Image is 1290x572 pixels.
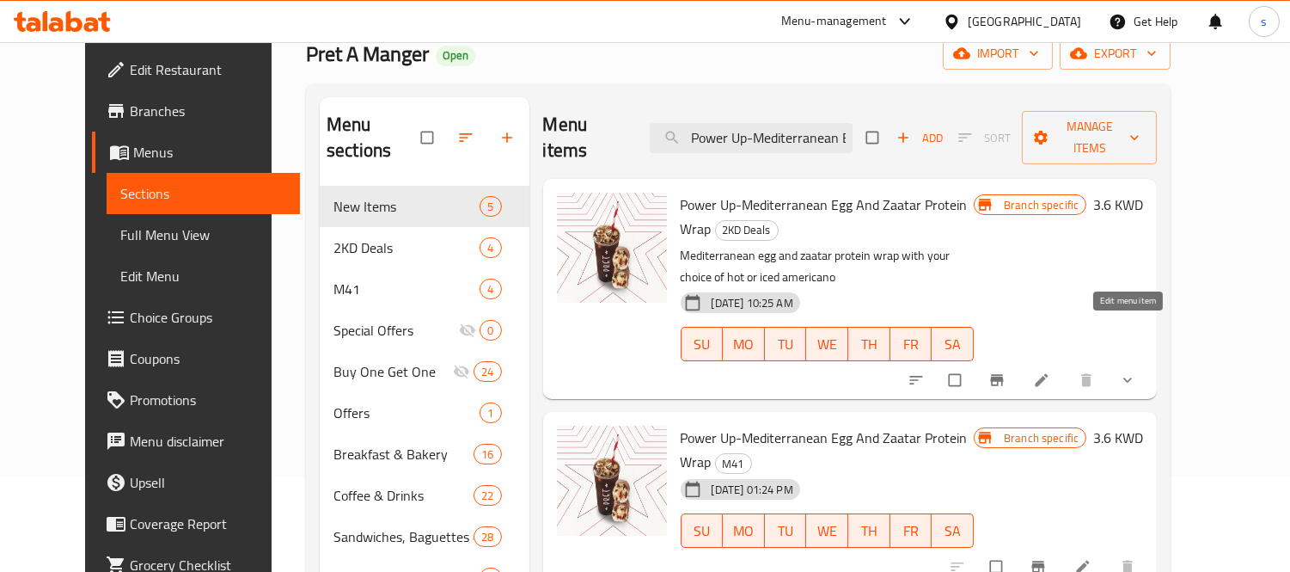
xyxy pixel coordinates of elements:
[120,183,287,204] span: Sections
[896,128,943,148] span: Add
[333,485,474,506] span: Coffee & Drinks
[130,514,287,534] span: Coverage Report
[1093,426,1143,450] h6: 3.6 KWD
[480,403,501,423] div: items
[92,338,301,379] a: Coupons
[1036,116,1143,159] span: Manage items
[855,519,883,544] span: TH
[892,125,947,151] button: Add
[772,332,800,357] span: TU
[1093,193,1143,217] h6: 3.6 KWD
[480,320,501,341] div: items
[688,519,717,544] span: SU
[716,454,751,474] span: M41
[681,245,974,288] p: Mediterranean egg and zaatar protein wrap with your choice of hot or iced americano
[997,197,1085,213] span: Branch specific
[474,361,501,382] div: items
[320,227,529,268] div: 2KD Deals4
[474,526,501,547] div: items
[978,361,1019,399] button: Branch-specific-item
[320,310,529,351] div: Special Offers0
[320,268,529,310] div: M414
[480,240,500,256] span: 4
[1109,361,1150,399] button: show more
[92,503,301,544] a: Coverage Report
[474,444,501,464] div: items
[447,119,488,157] span: Sort sections
[716,220,778,240] span: 2KD Deals
[333,279,480,299] span: M41
[681,514,724,548] button: SU
[813,332,841,357] span: WE
[480,281,500,298] span: 4
[480,323,500,339] span: 0
[543,112,630,163] h2: Menu items
[320,351,529,392] div: Buy One Get One24
[943,38,1053,70] button: import
[107,214,301,255] a: Full Menu View
[107,173,301,214] a: Sections
[320,434,529,475] div: Breakfast & Bakery16
[813,519,841,544] span: WE
[997,430,1085,446] span: Branch specific
[1022,111,1157,164] button: Manage items
[938,364,975,397] span: Select to update
[474,364,500,380] span: 24
[320,186,529,227] div: New Items5
[765,327,807,361] button: TU
[723,514,765,548] button: MO
[306,34,429,73] span: Pret A Manger
[688,332,717,357] span: SU
[772,519,800,544] span: TU
[723,327,765,361] button: MO
[133,142,287,163] span: Menus
[107,255,301,297] a: Edit Menu
[480,199,500,215] span: 5
[897,332,926,357] span: FR
[1261,12,1267,31] span: s
[130,472,287,493] span: Upsell
[957,43,1039,65] span: import
[806,514,848,548] button: WE
[806,327,848,361] button: WE
[92,90,301,132] a: Branches
[1073,43,1157,65] span: export
[333,320,459,341] span: Special Offers
[681,425,968,475] span: Power Up-Mediterranean Egg And Zaatar Protein Wrap
[715,220,779,241] div: 2KD Deals
[705,482,800,498] span: [DATE] 01:24 PM
[92,462,301,503] a: Upsell
[333,237,480,258] span: 2KD Deals
[459,322,476,339] svg: Inactive section
[92,421,301,462] a: Menu disclaimer
[130,307,287,328] span: Choice Groups
[320,475,529,516] div: Coffee & Drinks22
[130,59,287,80] span: Edit Restaurant
[1119,372,1136,389] svg: Show Choices
[938,332,967,357] span: SA
[130,390,287,410] span: Promotions
[474,529,500,545] span: 28
[92,132,301,173] a: Menus
[681,192,968,242] span: Power Up-Mediterranean Egg And Zaatar Protein Wrap
[333,196,480,217] span: New Items
[333,361,453,382] span: Buy One Get One
[765,514,807,548] button: TU
[474,488,500,504] span: 22
[557,426,667,536] img: Power Up-Mediterranean Egg And Zaatar Protein Wrap
[855,332,883,357] span: TH
[436,46,475,66] div: Open
[1067,361,1109,399] button: delete
[480,196,501,217] div: items
[890,514,932,548] button: FR
[92,379,301,421] a: Promotions
[474,485,501,506] div: items
[730,332,758,357] span: MO
[848,514,890,548] button: TH
[488,119,529,157] button: Add section
[333,526,474,547] div: Sandwiches, Baguettes & Wraps
[968,12,1081,31] div: [GEOGRAPHIC_DATA]
[650,123,853,153] input: search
